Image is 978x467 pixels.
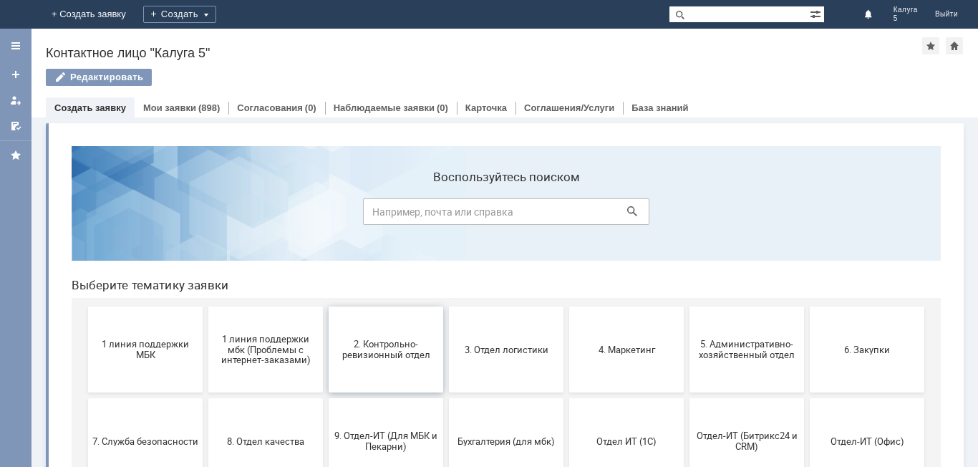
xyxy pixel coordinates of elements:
[273,387,379,409] span: Это соглашение не активно!
[152,393,258,403] span: Франчайзинг
[28,355,142,441] button: Финансовый отдел
[54,102,126,113] a: Создать заявку
[4,115,27,138] a: Мои согласования
[273,296,379,317] span: 9. Отдел-ИТ (Для МБК и Пекарни)
[268,355,383,441] button: Это соглашение не активно!
[754,301,860,312] span: Отдел-ИТ (Офис)
[389,264,503,350] button: Бухгалтерия (для мбк)
[634,296,740,317] span: Отдел-ИТ (Битрикс24 и CRM)
[148,355,263,441] button: Франчайзинг
[754,209,860,220] span: 6. Закупки
[237,102,303,113] a: Согласования
[28,172,142,258] button: 1 линия поддержки МБК
[465,102,507,113] a: Карточка
[750,172,864,258] button: 6. Закупки
[524,102,614,113] a: Соглашения/Услуги
[148,172,263,258] button: 1 линия поддержки мбк (Проблемы с интернет-заказами)
[143,102,196,113] a: Мои заявки
[152,301,258,312] span: 8. Отдел качества
[393,382,499,414] span: [PERSON_NAME]. Услуги ИТ для МБК (оформляет L1)
[303,64,589,90] input: Например, почта или справка
[11,143,881,158] header: Выберите тематику заявки
[268,172,383,258] button: 2. Контрольно-ревизионный отдел
[750,264,864,350] button: Отдел-ИТ (Офис)
[393,209,499,220] span: 3. Отдел логистики
[148,264,263,350] button: 8. Отдел качества
[894,14,918,23] span: 5
[46,46,922,60] div: Контактное лицо "Калуга 5"
[32,301,138,312] span: 7. Служба безопасности
[143,6,216,23] div: Создать
[894,6,918,14] span: Калуга
[513,301,619,312] span: Отдел ИТ (1С)
[393,301,499,312] span: Бухгалтерия (для мбк)
[198,102,220,113] div: (898)
[810,6,824,20] span: Расширенный поиск
[629,264,744,350] button: Отдел-ИТ (Битрикс24 и CRM)
[4,89,27,112] a: Мои заявки
[629,172,744,258] button: 5. Административно-хозяйственный отдел
[334,102,435,113] a: Наблюдаемые заявки
[509,355,624,441] button: не актуален
[946,37,963,54] div: Сделать домашней страницей
[268,264,383,350] button: 9. Отдел-ИТ (Для МБК и Пекарни)
[634,204,740,226] span: 5. Административно-хозяйственный отдел
[437,102,448,113] div: (0)
[631,102,688,113] a: База знаний
[513,393,619,403] span: не актуален
[509,264,624,350] button: Отдел ИТ (1С)
[509,172,624,258] button: 4. Маркетинг
[32,393,138,403] span: Финансовый отдел
[389,355,503,441] button: [PERSON_NAME]. Услуги ИТ для МБК (оформляет L1)
[389,172,503,258] button: 3. Отдел логистики
[513,209,619,220] span: 4. Маркетинг
[28,264,142,350] button: 7. Служба безопасности
[4,63,27,86] a: Создать заявку
[152,198,258,231] span: 1 линия поддержки мбк (Проблемы с интернет-заказами)
[305,102,316,113] div: (0)
[303,35,589,49] label: Воспользуйтесь поиском
[922,37,939,54] div: Добавить в избранное
[273,204,379,226] span: 2. Контрольно-ревизионный отдел
[32,204,138,226] span: 1 линия поддержки МБК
